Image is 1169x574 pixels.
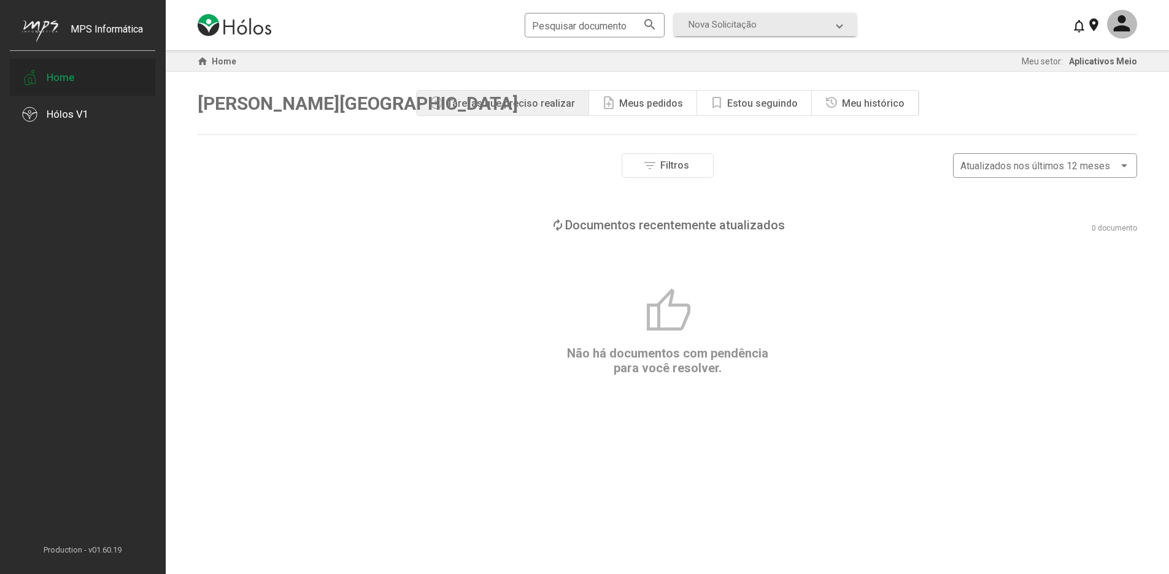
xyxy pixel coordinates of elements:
mat-icon: loop [550,218,565,232]
mat-icon: history [824,96,839,110]
button: Filtros [622,153,714,178]
img: mps-image-cropped.png [22,20,58,42]
mat-icon: thumb_up [642,286,693,337]
span: Atualizados nos últimos 12 meses [960,160,1110,172]
span: [PERSON_NAME][GEOGRAPHIC_DATA] [198,93,518,114]
div: Home [47,71,74,83]
div: Estou seguindo [727,98,798,109]
span: Aplicativos Meio [1069,56,1137,66]
mat-expansion-panel-header: Nova Solicitação [674,13,857,36]
img: logo-holos.png [198,14,271,36]
mat-icon: search [642,17,657,31]
div: Meu histórico [842,98,905,109]
div: Meus pedidos [619,98,683,109]
mat-icon: bookmark [709,96,724,110]
div: Hólos V1 [47,108,89,120]
div: Documentos recentemente atualizados [565,218,785,232]
span: Home [212,56,236,66]
div: 0 documento [1092,224,1137,232]
span: Filtros [660,159,689,171]
span: Nova Solicitação [689,19,757,30]
div: MPS Informática [71,23,143,54]
span: Não há documentos com pendência para você resolver. [567,346,768,375]
span: Production - v01.60.19 [10,545,155,554]
mat-icon: home [195,54,210,69]
mat-icon: note_add [601,96,616,110]
span: Meu setor: [1022,56,1063,66]
mat-icon: filter_list [642,158,657,173]
mat-icon: location_on [1086,17,1101,32]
